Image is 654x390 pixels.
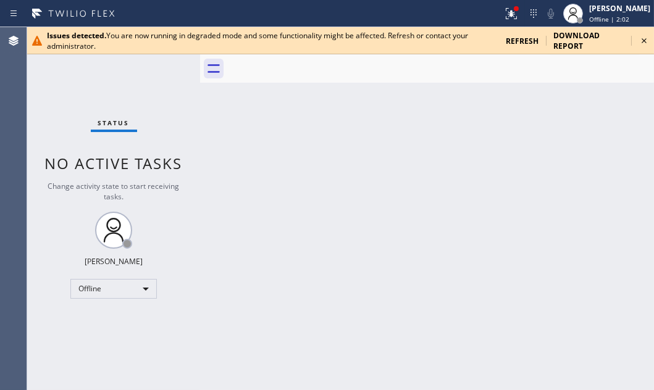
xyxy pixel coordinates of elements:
[98,118,130,127] span: Status
[48,181,180,202] span: Change activity state to start receiving tasks.
[47,30,106,41] b: Issues detected.
[589,3,650,14] div: [PERSON_NAME]
[70,279,157,299] div: Offline
[45,153,183,173] span: No active tasks
[47,30,496,51] div: You are now running in degraded mode and some functionality might be affected. Refresh or contact...
[553,30,624,51] span: download report
[506,36,539,46] span: refresh
[542,5,560,22] button: Mute
[589,15,629,23] span: Offline | 2:02
[85,256,143,267] div: [PERSON_NAME]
